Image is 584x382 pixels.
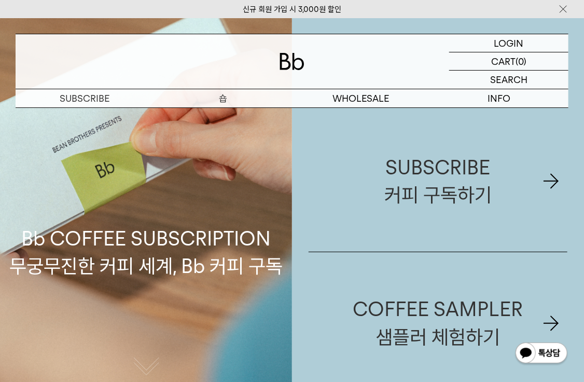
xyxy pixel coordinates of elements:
[491,52,516,70] p: CART
[280,53,304,70] img: 로고
[449,34,568,52] a: LOGIN
[516,52,526,70] p: (0)
[16,89,154,107] a: SUBSCRIBE
[515,342,568,366] img: 카카오톡 채널 1:1 채팅 버튼
[430,89,569,107] p: INFO
[292,89,430,107] p: WHOLESALE
[449,52,568,71] a: CART (0)
[9,126,283,280] p: Bb COFFEE SUBSCRIPTION 무궁무진한 커피 세계, Bb 커피 구독
[154,89,293,107] a: 숍
[309,111,567,252] a: SUBSCRIBE커피 구독하기
[243,5,341,14] a: 신규 회원 가입 시 3,000원 할인
[384,154,492,209] div: SUBSCRIBE 커피 구독하기
[353,295,523,350] div: COFFEE SAMPLER 샘플러 체험하기
[490,71,527,89] p: SEARCH
[494,34,524,52] p: LOGIN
